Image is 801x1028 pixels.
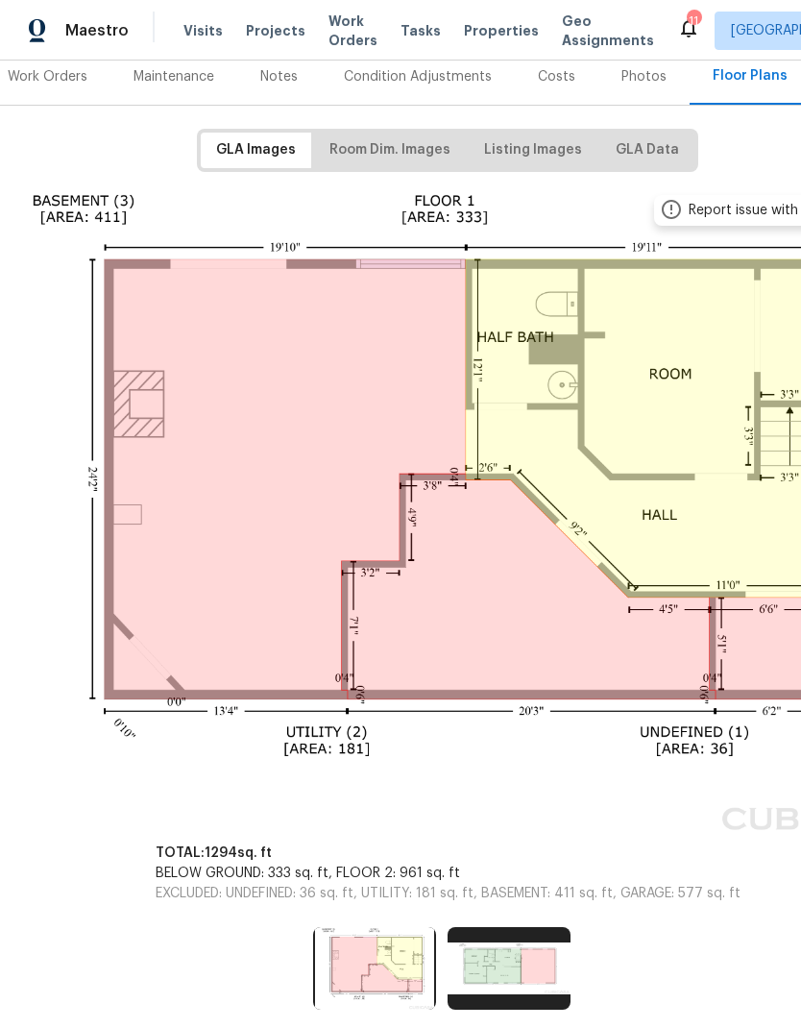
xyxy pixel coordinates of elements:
span: Geo Assignments [562,12,654,50]
p: BELOW GROUND: 333 sq. ft, FLOOR 2: 961 sq. ft [156,864,740,884]
div: Condition Adjustments [344,67,492,86]
div: Floor Plans [713,66,788,86]
img: https://cabinet-assets.s3.amazonaws.com/production/storage/dd05d1e6-72e7-4526-a89d-6debcf311d03.p... [448,927,570,1010]
div: Photos [621,67,667,86]
p: EXCLUDED: UNDEFINED: 36 sq. ft, UTILITY: 181 sq. ft, BASEMENT: 411 sq. ft, GARAGE: 577 sq. ft [156,884,740,904]
div: Maintenance [133,67,214,86]
div: Notes [260,67,298,86]
button: GLA Data [600,133,694,168]
div: 11 [687,12,700,31]
span: Projects [246,21,305,40]
button: GLA Images [201,133,311,168]
span: GLA Data [616,138,679,162]
span: Properties [464,21,539,40]
button: Room Dim. Images [314,133,466,168]
span: Tasks [400,24,441,37]
span: Work Orders [328,12,377,50]
span: GLA Images [216,138,296,162]
span: Listing Images [484,138,582,162]
span: Room Dim. Images [329,138,450,162]
div: Work Orders [8,67,87,86]
button: Listing Images [469,133,597,168]
span: Visits [183,21,223,40]
p: TOTAL: 1294 sq. ft [156,844,740,864]
span: Maestro [65,21,129,40]
img: https://cabinet-assets.s3.amazonaws.com/production/storage/789b7193-a674-497b-a79c-4a8b8f760924.p... [313,927,436,1010]
div: Costs [538,67,575,86]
